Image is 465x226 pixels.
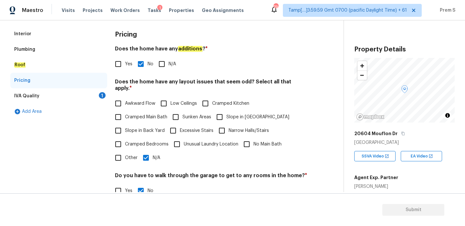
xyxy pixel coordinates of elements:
span: Yes [125,188,132,194]
span: Toggle attribution [446,112,449,119]
span: Awkward Flow [125,100,155,107]
div: EA Video [401,151,442,161]
span: Excessive Stairs [180,127,213,134]
span: Unusual Laundry Location [184,141,238,148]
h4: Do you have to walk through the garage to get to any rooms in the home? [115,172,307,181]
div: 1 [99,92,106,99]
span: Visits [62,7,75,14]
div: Pricing [14,77,30,84]
button: Zoom in [357,61,367,70]
h5: 20604 Mouflon Dr [354,130,398,137]
span: Sunken Areas [182,114,211,121]
img: Open In New Icon [429,154,433,158]
div: SSVA Video [354,151,396,161]
span: Maestro [22,7,43,14]
span: Cramped Kitchen [212,100,249,107]
span: Low Ceilings [170,100,197,107]
div: Interior [14,31,31,37]
div: 796 [274,4,278,10]
a: Mapbox homepage [356,113,385,121]
div: IVA Quality [14,93,39,99]
button: Toggle attribution [444,112,451,119]
span: Slope in [GEOGRAPHIC_DATA] [226,114,289,121]
span: Slope in Back Yard [125,127,165,134]
span: Work Orders [110,7,140,14]
span: SSVA Video [362,153,387,159]
span: N/A [169,61,176,68]
span: No [148,61,153,68]
img: Open In New Icon [385,154,389,158]
h5: Agent Exp. Partner [354,174,398,181]
span: Other [125,155,138,161]
h4: Does the home have any ? [115,46,307,55]
div: [PERSON_NAME] [354,183,398,190]
em: additions [178,46,202,52]
em: Roof [14,62,26,68]
span: Cramped Main Bath [125,114,167,121]
div: 1 [157,5,162,11]
button: Copy Address [400,131,406,136]
span: Prem S [437,7,455,14]
span: Zoom out [357,71,367,80]
h3: Property Details [354,46,455,53]
span: Tasks [148,8,161,13]
div: Add Area [10,104,107,119]
h3: Pricing [115,31,137,38]
span: Properties [169,7,194,14]
span: Projects [83,7,103,14]
div: [GEOGRAPHIC_DATA] [354,139,455,146]
span: No [148,188,153,194]
button: Zoom out [357,70,367,80]
div: Plumbing [14,46,35,53]
div: Map marker [401,85,408,95]
span: N/A [153,155,160,161]
canvas: Map [354,58,455,123]
span: Cramped Bedrooms [125,141,169,148]
span: No Main Bath [253,141,282,148]
span: Tamp[…]3:59:59 Gmt 0700 (pacific Daylight Time) + 61 [288,7,407,14]
span: Yes [125,61,132,68]
span: Geo Assignments [202,7,244,14]
h4: Does the home have any layout issues that seem odd? Select all that apply. [115,79,307,94]
span: EA Video [411,153,430,159]
span: Narrow Halls/Stairs [229,127,269,134]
